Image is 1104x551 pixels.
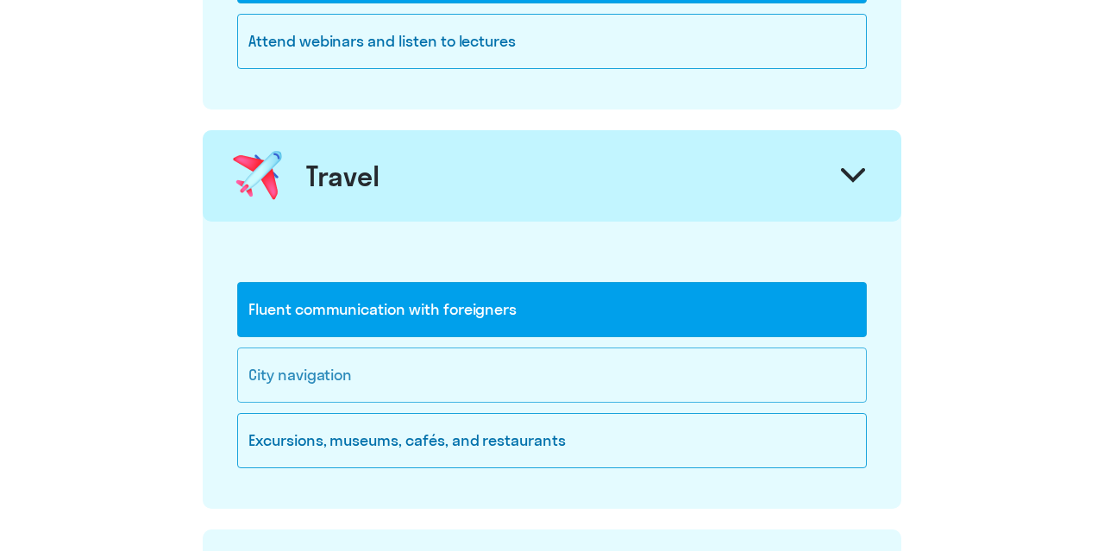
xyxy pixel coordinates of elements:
div: Attend webinars and listen to lectures [237,14,867,69]
div: City navigation [237,348,867,403]
img: plane.png [226,144,290,208]
div: Excursions, museums, cafés, and restaurants [237,413,867,468]
div: Fluent communication with foreigners [237,282,867,337]
div: Travel [306,159,379,193]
